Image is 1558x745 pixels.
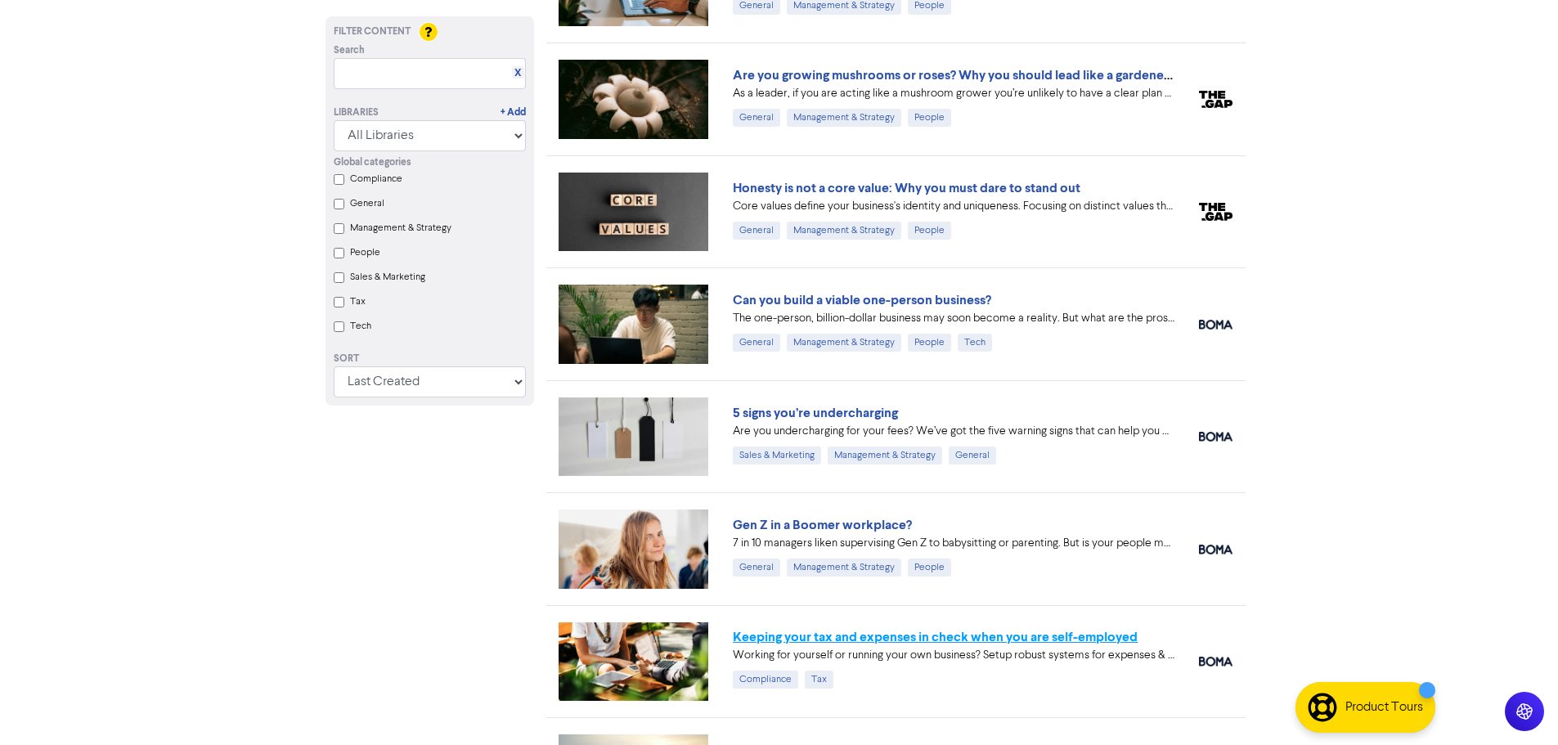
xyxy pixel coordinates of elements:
a: Keeping your tax and expenses in check when you are self-employed [733,629,1138,645]
a: Gen Z in a Boomer workplace? [733,517,912,533]
div: 7 in 10 managers liken supervising Gen Z to babysitting or parenting. But is your people manageme... [733,535,1174,552]
div: People [908,559,951,577]
div: The one-person, billion-dollar business may soon become a reality. But what are the pros and cons... [733,310,1174,327]
div: Management & Strategy [828,447,942,465]
img: thegap [1199,203,1232,221]
div: General [733,109,780,127]
div: General [733,334,780,352]
label: Tech [350,319,371,334]
iframe: Chat Widget [1353,568,1558,745]
label: Compliance [350,172,402,186]
div: Management & Strategy [787,109,901,127]
div: Management & Strategy [787,334,901,352]
div: Libraries [334,105,379,120]
img: boma [1199,320,1232,330]
img: boma [1199,545,1232,554]
a: Honesty is not a core value: Why you must dare to stand out [733,180,1080,196]
div: General [733,222,780,240]
div: As a leader, if you are acting like a mushroom grower you’re unlikely to have a clear plan yourse... [733,85,1174,102]
div: Sort [334,352,526,366]
div: General [733,559,780,577]
div: People [908,222,951,240]
div: Compliance [733,671,798,689]
div: Management & Strategy [787,559,901,577]
a: 5 signs you’re undercharging [733,405,898,421]
span: Search [334,43,365,58]
div: Global categories [334,155,526,170]
div: Filter Content [334,25,526,39]
label: Tax [350,294,366,309]
img: thegap [1199,91,1232,109]
a: X [514,67,521,79]
label: General [350,196,384,211]
div: Tax [805,671,833,689]
div: Core values define your business's identity and uniqueness. Focusing on distinct values that refl... [733,198,1174,215]
a: Can you build a viable one-person business? [733,292,991,308]
div: Management & Strategy [787,222,901,240]
div: Are you undercharging for your fees? We’ve got the five warning signs that can help you diagnose ... [733,423,1174,440]
img: boma_accounting [1199,432,1232,442]
label: Sales & Marketing [350,270,425,285]
a: + Add [501,105,526,120]
div: Sales & Marketing [733,447,821,465]
img: boma_accounting [1199,657,1232,666]
label: Management & Strategy [350,221,451,236]
label: People [350,245,380,260]
div: People [908,334,951,352]
div: Working for yourself or running your own business? Setup robust systems for expenses & tax requir... [733,647,1174,664]
div: Tech [958,334,992,352]
div: People [908,109,951,127]
div: General [949,447,996,465]
a: Are you growing mushrooms or roses? Why you should lead like a gardener, not a grower [733,67,1249,83]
